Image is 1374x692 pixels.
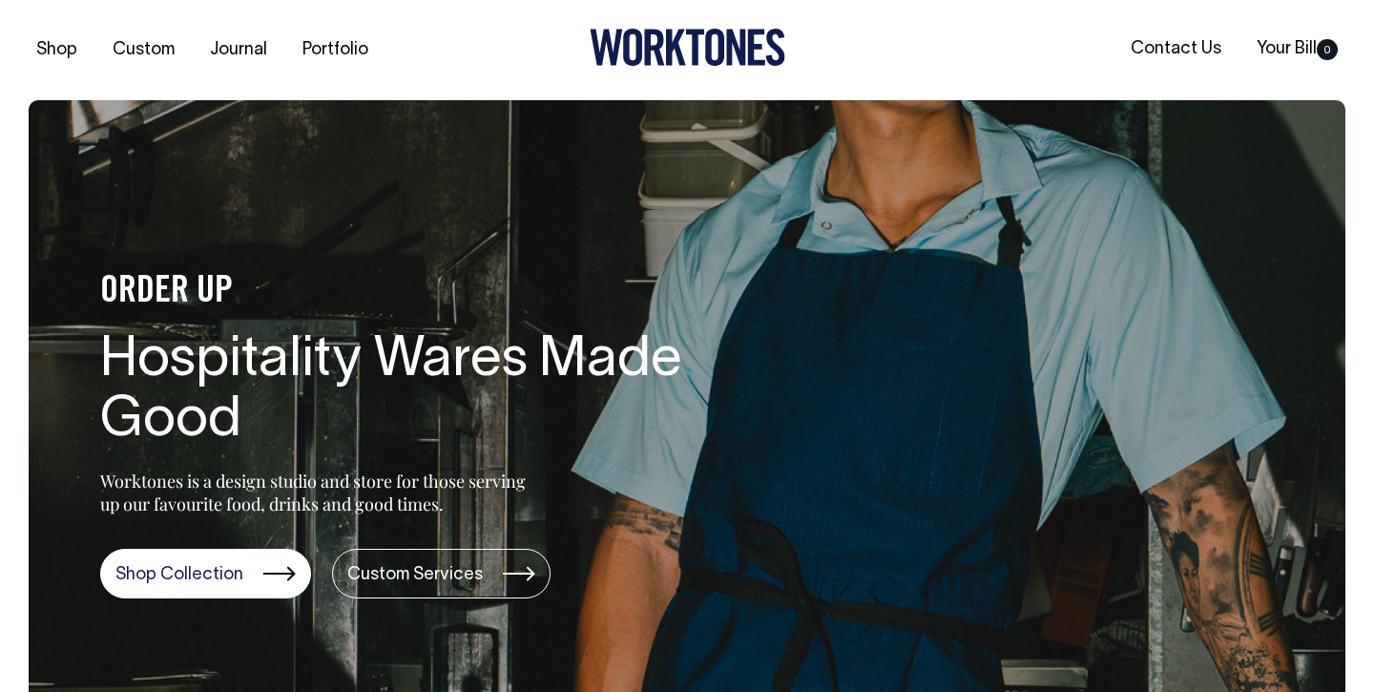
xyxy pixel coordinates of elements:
[100,331,711,453] h1: Hospitality Wares Made Good
[1123,33,1229,65] a: Contact Us
[105,34,182,66] a: Custom
[29,34,85,66] a: Shop
[295,34,376,66] a: Portfolio
[332,549,551,598] a: Custom Services
[100,470,534,515] p: Worktones is a design studio and store for those serving up our favourite food, drinks and good t...
[202,34,275,66] a: Journal
[1317,39,1338,60] span: 0
[1249,33,1345,65] a: Your Bill0
[100,272,711,312] h4: ORDER UP
[100,549,311,598] a: Shop Collection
